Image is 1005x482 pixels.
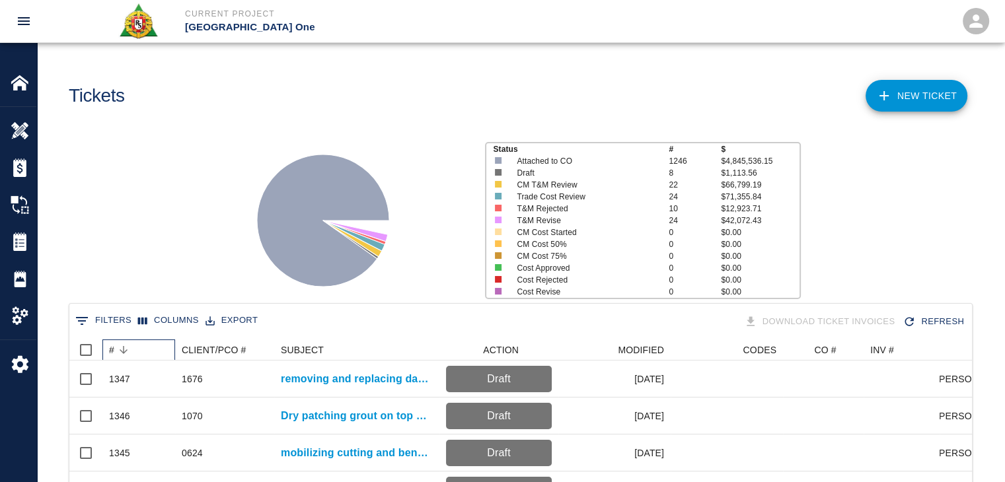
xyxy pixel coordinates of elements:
p: Cost Rejected [517,274,653,286]
div: [DATE] [558,434,671,471]
p: Draft [451,408,546,424]
div: SUBJECT [274,339,439,361]
p: Trade Cost Review [517,191,653,203]
p: 22 [669,179,721,191]
p: T&M Rejected [517,203,653,215]
p: $0.00 [721,250,799,262]
a: removing and replacing damaged Styrofoam East Pier Level #2 Gate #2 [281,371,433,387]
div: [DATE] [558,361,671,397]
p: 0 [669,262,721,274]
button: Export [202,310,261,331]
div: MODIFIED [618,339,664,361]
div: CODES [743,339,776,361]
p: 24 [669,215,721,226]
div: INV # [870,339,894,361]
img: Roger & Sons Concrete [118,3,159,40]
p: $1,113.56 [721,167,799,179]
p: 0 [669,250,721,262]
div: Refresh the list [900,310,969,333]
p: $ [721,143,799,155]
p: $0.00 [721,274,799,286]
h1: Tickets [69,85,125,107]
div: CO # [783,339,864,361]
div: SUBJECT [281,339,324,361]
p: 0 [669,286,721,298]
p: $66,799.19 [721,179,799,191]
button: Select columns [135,310,202,331]
p: Draft [517,167,653,179]
div: CLIENT/PCO # [175,339,274,361]
iframe: Chat Widget [939,419,1005,482]
a: Dry patching grout on top of beams getting man [DEMOGRAPHIC_DATA] man lift to 2nd floor and mater... [281,408,433,424]
p: 0 [669,238,721,250]
div: CODES [671,339,783,361]
p: 24 [669,191,721,203]
p: $0.00 [721,262,799,274]
p: 0 [669,226,721,238]
p: 0 [669,274,721,286]
div: MODIFIED [558,339,671,361]
p: 10 [669,203,721,215]
p: $71,355.84 [721,191,799,203]
div: # [102,339,175,361]
a: mobilizing cutting and bending rebar for gate #12 stairway leave out infill level #2.5 level #3 a... [281,445,433,461]
p: Cost Approved [517,262,653,274]
div: 1345 [109,446,130,460]
div: [DATE] [558,397,671,434]
button: Sort [114,341,133,359]
p: $0.00 [721,238,799,250]
p: $0.00 [721,226,799,238]
p: $0.00 [721,286,799,298]
p: CM Cost 75% [517,250,653,262]
a: NEW TICKET [866,80,967,112]
div: 1676 [182,372,203,386]
p: Status [493,143,669,155]
p: $42,072.43 [721,215,799,226]
div: INV # [864,339,940,361]
p: $12,923.71 [721,203,799,215]
p: Current Project [185,8,574,20]
p: CM Cost 50% [517,238,653,250]
p: 1246 [669,155,721,167]
p: [GEOGRAPHIC_DATA] One [185,20,574,35]
div: Tickets download in groups of 15 [741,310,901,333]
p: # [669,143,721,155]
p: Draft [451,371,546,387]
div: CO # [814,339,836,361]
p: CM T&M Review [517,179,653,191]
p: Attached to CO [517,155,653,167]
div: 1347 [109,372,130,386]
button: Show filters [72,310,135,331]
div: 0624 [182,446,203,460]
div: 1070 [182,409,203,423]
div: ACTION [439,339,558,361]
p: 8 [669,167,721,179]
div: 1346 [109,409,130,423]
div: CLIENT/PCO # [182,339,246,361]
div: # [109,339,114,361]
p: Draft [451,445,546,461]
button: Refresh [900,310,969,333]
div: ACTION [483,339,519,361]
p: $4,845,536.15 [721,155,799,167]
p: CM Cost Started [517,226,653,238]
p: T&M Revise [517,215,653,226]
button: open drawer [8,5,40,37]
p: Cost Revise [517,286,653,298]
